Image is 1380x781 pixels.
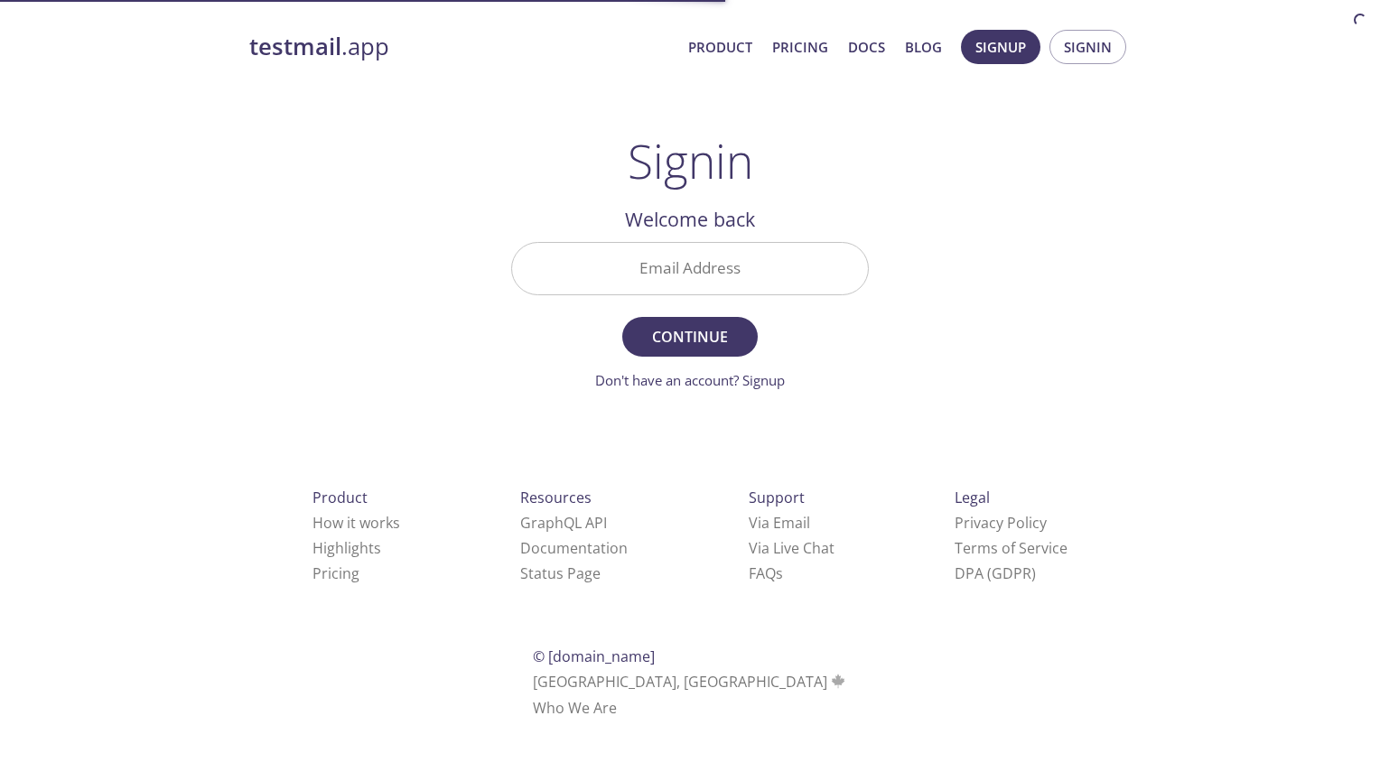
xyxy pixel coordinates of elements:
[511,204,869,235] h2: Welcome back
[848,35,885,59] a: Docs
[1049,30,1126,64] button: Signin
[961,30,1040,64] button: Signup
[312,563,359,583] a: Pricing
[772,35,828,59] a: Pricing
[622,317,758,357] button: Continue
[249,32,674,62] a: testmail.app
[905,35,942,59] a: Blog
[249,31,341,62] strong: testmail
[749,513,810,533] a: Via Email
[975,35,1026,59] span: Signup
[749,563,783,583] a: FAQ
[642,324,738,349] span: Continue
[628,134,753,188] h1: Signin
[520,513,607,533] a: GraphQL API
[595,371,785,389] a: Don't have an account? Signup
[533,698,617,718] a: Who We Are
[955,488,990,507] span: Legal
[749,488,805,507] span: Support
[312,538,381,558] a: Highlights
[749,538,835,558] a: Via Live Chat
[520,563,601,583] a: Status Page
[776,563,783,583] span: s
[955,538,1068,558] a: Terms of Service
[520,538,628,558] a: Documentation
[533,646,655,666] span: © [DOMAIN_NAME]
[955,563,1036,583] a: DPA (GDPR)
[533,672,848,692] span: [GEOGRAPHIC_DATA], [GEOGRAPHIC_DATA]
[688,35,752,59] a: Product
[312,513,400,533] a: How it works
[520,488,592,507] span: Resources
[1064,35,1112,59] span: Signin
[312,488,368,507] span: Product
[955,513,1047,533] a: Privacy Policy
